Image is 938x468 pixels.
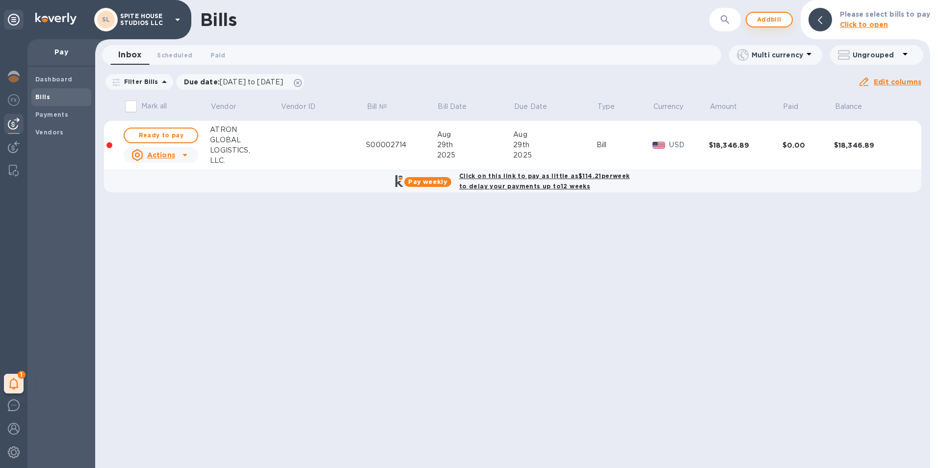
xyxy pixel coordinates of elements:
[35,47,87,57] p: Pay
[653,102,684,112] p: Currency
[710,102,750,112] span: Amount
[210,145,280,156] div: LOGISTICS,
[835,102,875,112] span: Balance
[783,102,798,112] p: Paid
[597,140,652,150] div: Bill
[210,125,280,135] div: ATRON
[35,129,64,136] b: Vendors
[752,50,803,60] p: Multi currency
[514,102,547,112] p: Due Date
[514,102,560,112] span: Due Date
[157,50,192,60] span: Scheduled
[102,16,110,23] b: SL
[437,130,514,140] div: Aug
[35,76,73,83] b: Dashboard
[4,10,24,29] div: Unpin categories
[598,102,615,112] p: Type
[840,10,930,18] b: Please select bills to pay
[408,178,447,185] b: Pay weekly
[755,14,784,26] span: Add bill
[874,78,921,86] u: Edit columns
[281,102,328,112] span: Vendor ID
[35,93,50,101] b: Bills
[459,172,630,190] b: Click on this link to pay as little as $114.21 per week to delay your payments up to 12 weeks
[8,94,20,106] img: Foreign exchange
[120,78,158,86] p: Filter Bills
[853,50,899,60] p: Ungrouped
[598,102,628,112] span: Type
[211,102,249,112] span: Vendor
[513,150,596,160] div: 2025
[513,140,596,150] div: 29th
[35,13,77,25] img: Logo
[669,140,708,150] p: USD
[366,140,437,150] div: S00002714
[782,140,834,150] div: $0.00
[35,111,68,118] b: Payments
[367,102,387,112] p: Bill №
[220,78,283,86] span: [DATE] to [DATE]
[834,140,908,150] div: $18,346.89
[783,102,811,112] span: Paid
[746,12,793,27] button: Addbill
[835,102,862,112] p: Balance
[176,74,305,90] div: Due date:[DATE] to [DATE]
[438,102,467,112] p: Bill Date
[652,142,666,149] img: USD
[141,101,167,111] p: Mark all
[367,102,400,112] span: Bill №
[120,13,169,26] p: SPITE HOUSE STUDIOS LLC
[710,102,737,112] p: Amount
[147,151,175,159] u: Actions
[211,102,236,112] p: Vendor
[437,140,514,150] div: 29th
[438,102,479,112] span: Bill Date
[437,150,514,160] div: 2025
[132,130,189,141] span: Ready to pay
[124,128,198,143] button: Ready to pay
[210,135,280,145] div: GLOBAL
[281,102,315,112] p: Vendor ID
[513,130,596,140] div: Aug
[709,140,782,150] div: $18,346.89
[184,77,288,87] p: Due date :
[210,156,280,166] div: LLC.
[200,9,236,30] h1: Bills
[18,371,26,379] span: 1
[118,48,141,62] span: Inbox
[210,50,225,60] span: Paid
[840,21,888,28] b: Click to open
